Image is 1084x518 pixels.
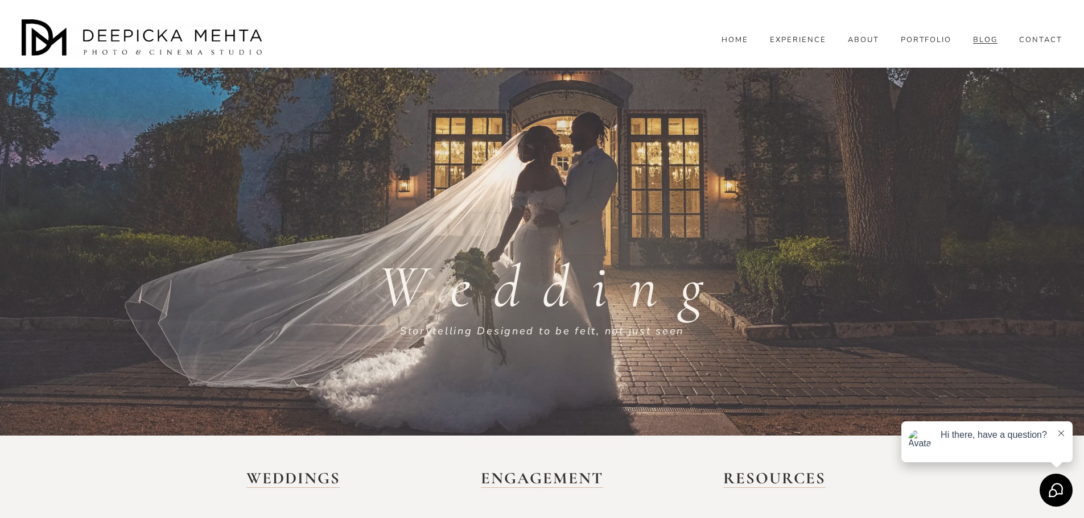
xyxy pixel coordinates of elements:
span: BLOG [973,36,998,45]
a: PORTFOLIO [901,35,952,45]
a: ABOUT [848,35,879,45]
img: Austin Wedding Photographer - Deepicka Mehta Photography &amp; Cinematography [22,19,266,59]
em: Storytelling Designed to be felt, not just seen [400,324,684,338]
a: HOME [722,35,748,45]
a: ENGAGEMENT [481,469,603,488]
a: WEDDINGS [246,469,340,488]
a: RESOURCES [723,469,826,488]
a: folder dropdown [973,35,998,45]
a: EXPERIENCE [770,35,826,45]
a: CONTACT [1019,35,1062,45]
em: W e d d i n g [378,250,707,323]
